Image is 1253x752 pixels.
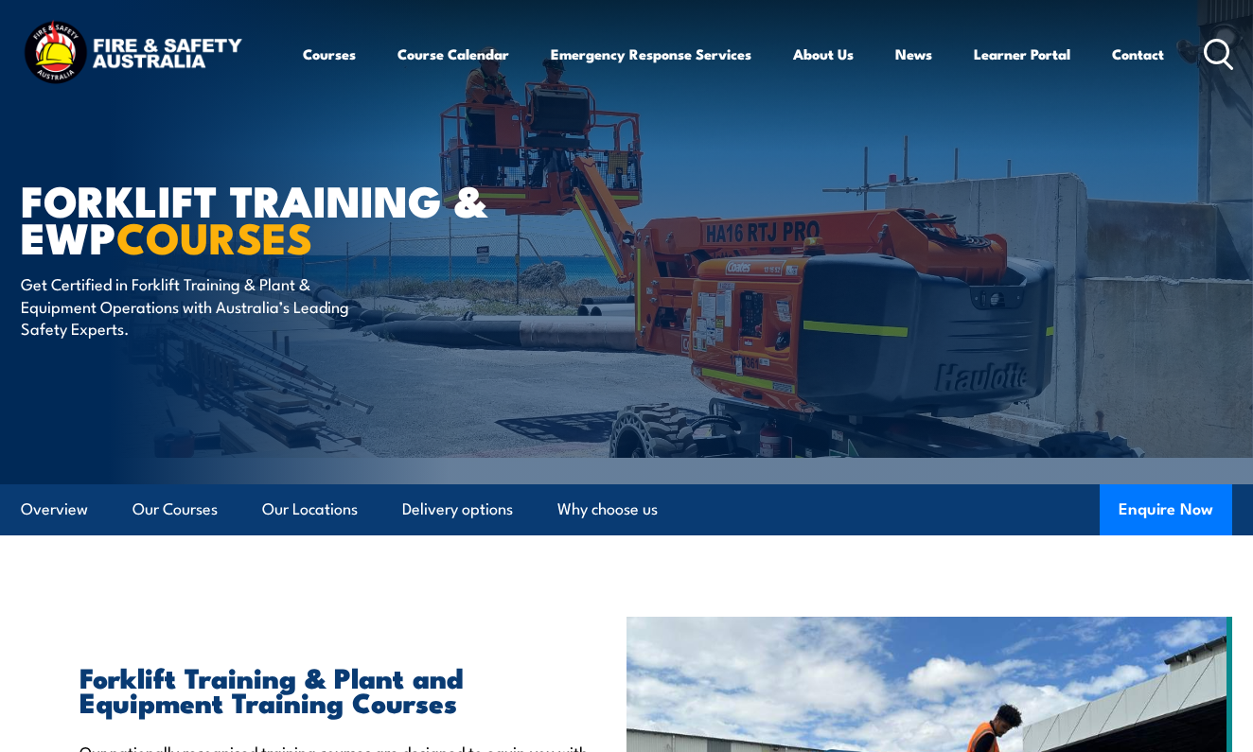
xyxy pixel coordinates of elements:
[1112,31,1164,77] a: Contact
[21,484,88,534] a: Overview
[793,31,854,77] a: About Us
[1100,484,1232,535] button: Enquire Now
[21,272,366,339] p: Get Certified in Forklift Training & Plant & Equipment Operations with Australia’s Leading Safety...
[132,484,218,534] a: Our Courses
[262,484,358,534] a: Our Locations
[79,664,598,713] h2: Forklift Training & Plant and Equipment Training Courses
[21,181,488,254] h1: Forklift Training & EWP
[402,484,513,534] a: Delivery options
[397,31,509,77] a: Course Calendar
[557,484,658,534] a: Why choose us
[551,31,751,77] a: Emergency Response Services
[974,31,1070,77] a: Learner Portal
[895,31,932,77] a: News
[116,203,312,269] strong: COURSES
[303,31,356,77] a: Courses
